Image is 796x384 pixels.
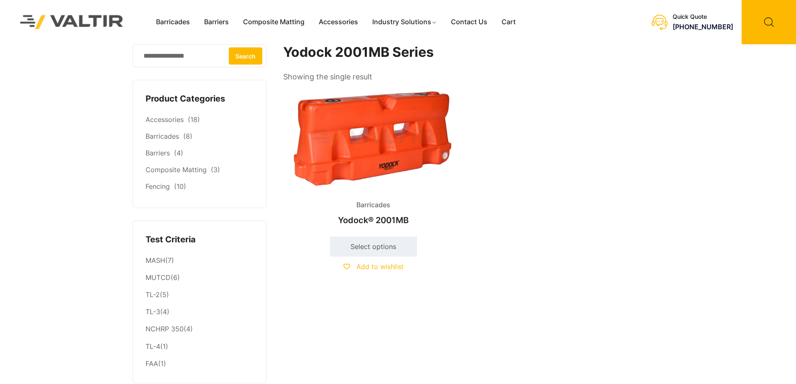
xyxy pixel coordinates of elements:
[312,16,365,28] a: Accessories
[330,237,417,257] a: Select options for “Yodock® 2001MB”
[146,342,160,351] a: TL-4
[149,16,197,28] a: Barricades
[197,16,236,28] a: Barriers
[146,234,253,246] h4: Test Criteria
[174,182,186,191] span: (10)
[183,132,192,140] span: (8)
[283,84,464,229] a: BarricadesYodock® 2001MB
[283,44,660,61] h1: Yodock 2001MB Series
[146,287,253,304] li: (5)
[146,273,171,282] a: MUTCD
[236,16,312,28] a: Composite Matting
[9,4,134,40] img: Valtir Rentals
[211,165,220,174] span: (3)
[146,252,253,269] li: (7)
[146,165,207,174] a: Composite Matting
[146,308,160,316] a: TL-3
[343,262,404,271] a: Add to wishlist
[283,211,464,229] h2: Yodock® 2001MB
[146,304,253,321] li: (4)
[146,338,253,355] li: (1)
[673,13,733,20] div: Quick Quote
[146,270,253,287] li: (6)
[174,149,183,157] span: (4)
[146,93,253,105] h4: Product Categories
[146,149,170,157] a: Barriers
[673,23,733,31] a: [PHONE_NUMBER]
[146,115,184,124] a: Accessories
[146,325,184,333] a: NCHRP 350
[146,355,253,370] li: (1)
[146,321,253,338] li: (4)
[146,132,179,140] a: Barricades
[283,70,372,84] p: Showing the single result
[494,16,523,28] a: Cart
[356,262,404,271] span: Add to wishlist
[146,359,158,368] a: FAA
[229,47,262,64] button: Search
[444,16,494,28] a: Contact Us
[188,115,200,124] span: (18)
[365,16,444,28] a: Industry Solutions
[146,182,170,191] a: Fencing
[350,199,397,211] span: Barricades
[146,290,160,299] a: TL-2
[146,256,165,264] a: MASH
